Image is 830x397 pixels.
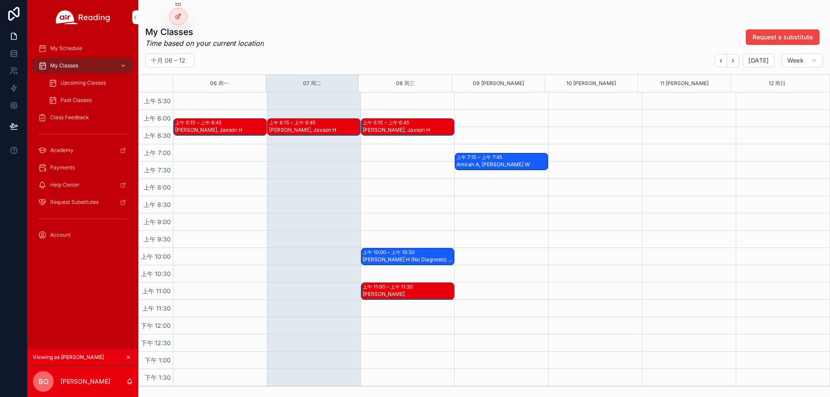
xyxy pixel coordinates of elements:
[396,75,415,92] button: 08 周三
[363,283,415,290] div: 上午 11:00 – 上午 11:30
[363,127,453,133] div: [PERSON_NAME], Jaxson H
[43,92,133,108] a: Past Classes
[141,132,173,139] span: 上午 6:30
[303,75,321,92] button: 07 周二
[33,143,133,158] a: Academy
[769,75,785,92] button: 12 周日
[363,249,417,256] div: 上午 10:00 – 上午 10:30
[33,177,133,193] a: Help Center
[753,33,813,41] span: Request a substitute
[268,119,360,135] div: 上午 6:15 – 上午 6:45[PERSON_NAME], Jaxson H
[50,164,75,171] span: Payments
[363,256,453,263] div: [PERSON_NAME] H (No Diagnostic Needed), [PERSON_NAME] (No Diagnostic Needed)
[143,374,173,381] span: 下午 1:30
[455,153,548,170] div: 上午 7:15 – 上午 7:45Amirah A, [PERSON_NAME] W
[139,339,173,346] span: 下午 12:30
[363,119,412,126] div: 上午 6:15 – 上午 6:45
[660,75,709,92] button: 11 [PERSON_NAME]
[142,97,173,105] span: 上午 5:30
[61,79,106,86] span: Upcoming Classes
[175,119,224,126] div: 上午 6:15 – 上午 6:45
[141,235,173,243] span: 上午 9:30
[746,29,820,45] button: Request a substitute
[140,287,173,295] span: 上午 11:00
[151,56,185,65] h2: 十月 06 – 12
[33,227,133,243] a: Account
[33,194,133,210] a: Request Substitutes
[566,75,616,92] button: 10 [PERSON_NAME]
[142,149,173,156] span: 上午 7:00
[33,58,133,73] a: My Classes
[50,147,73,154] span: Academy
[56,10,110,24] img: App logo
[456,161,547,168] div: Amirah A, [PERSON_NAME] W
[743,54,774,67] button: [DATE]
[363,291,453,298] div: [PERSON_NAME]
[361,283,454,299] div: 上午 11:00 – 上午 11:30[PERSON_NAME]
[145,26,264,38] h1: My Classes
[139,270,173,277] span: 上午 10:30
[139,322,173,329] span: 下午 12:00
[50,199,99,206] span: Request Substitutes
[787,57,804,64] span: Week
[143,356,173,364] span: 下午 1:00
[361,248,454,265] div: 上午 10:00 – 上午 10:30[PERSON_NAME] H (No Diagnostic Needed), [PERSON_NAME] (No Diagnostic Needed)
[174,119,266,135] div: 上午 6:15 – 上午 6:45[PERSON_NAME], Jaxson H
[139,253,173,260] span: 上午 10:00
[141,184,173,191] span: 上午 8:00
[28,35,138,254] div: scrollable content
[473,75,524,92] button: 09 [PERSON_NAME]
[33,41,133,56] a: My Schedule
[140,305,173,312] span: 上午 11:30
[748,57,769,64] span: [DATE]
[50,45,82,52] span: My Schedule
[269,127,360,133] div: [PERSON_NAME], Jaxson H
[727,54,739,67] button: Next
[50,232,70,238] span: Account
[38,376,48,387] span: BO
[61,377,110,386] p: [PERSON_NAME]
[141,114,173,122] span: 上午 6:00
[456,154,504,161] div: 上午 7:15 – 上午 7:45
[141,201,173,208] span: 上午 8:30
[145,38,264,48] em: Time based on your current location
[782,54,823,67] button: Week
[33,110,133,125] a: Class Feedback
[175,127,266,133] div: [PERSON_NAME], Jaxson H
[50,62,78,69] span: My Classes
[210,75,229,92] button: 06 周一
[269,119,318,126] div: 上午 6:15 – 上午 6:45
[61,97,92,104] span: Past Classes
[50,181,80,188] span: Help Center
[142,166,173,174] span: 上午 7:30
[50,114,89,121] span: Class Feedback
[43,75,133,91] a: Upcoming Classes
[33,354,104,361] span: Viewing as [PERSON_NAME]
[33,160,133,175] a: Payments
[141,218,173,225] span: 上午 9:00
[715,54,727,67] button: Back
[361,119,454,135] div: 上午 6:15 – 上午 6:45[PERSON_NAME], Jaxson H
